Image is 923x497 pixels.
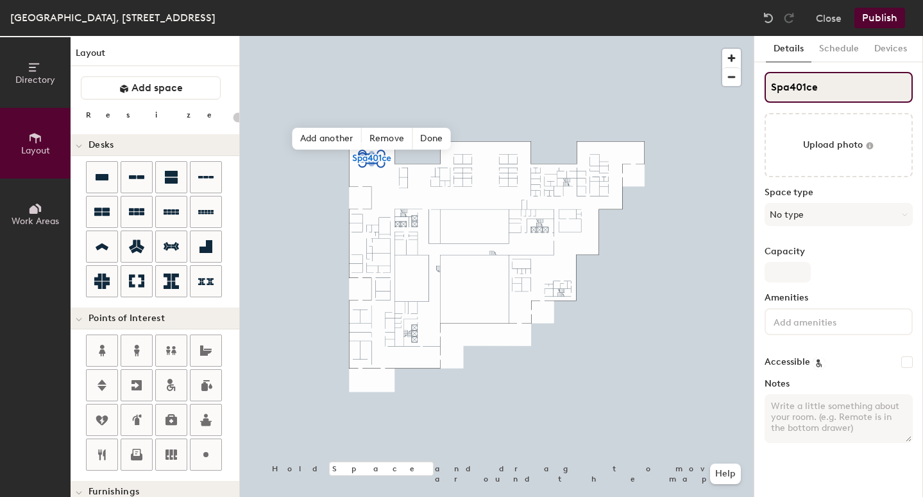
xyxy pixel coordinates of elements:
[89,140,114,150] span: Desks
[710,464,741,484] button: Help
[86,110,228,120] div: Resize
[765,379,913,389] label: Notes
[765,293,913,303] label: Amenities
[771,313,886,329] input: Add amenities
[362,128,413,150] span: Remove
[766,36,811,62] button: Details
[765,187,913,198] label: Space type
[21,145,50,156] span: Layout
[131,82,183,94] span: Add space
[816,8,842,28] button: Close
[867,36,915,62] button: Devices
[10,10,216,26] div: [GEOGRAPHIC_DATA], [STREET_ADDRESS]
[412,128,450,150] span: Done
[292,128,362,150] span: Add another
[765,203,913,226] button: No type
[765,113,913,177] button: Upload photo
[89,487,139,497] span: Furnishings
[811,36,867,62] button: Schedule
[783,12,795,24] img: Redo
[854,8,905,28] button: Publish
[762,12,775,24] img: Undo
[89,313,165,324] span: Points of Interest
[71,46,239,66] h1: Layout
[81,76,221,100] button: Add space
[765,357,810,367] label: Accessible
[12,216,59,227] span: Work Areas
[765,247,913,257] label: Capacity
[15,74,55,85] span: Directory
